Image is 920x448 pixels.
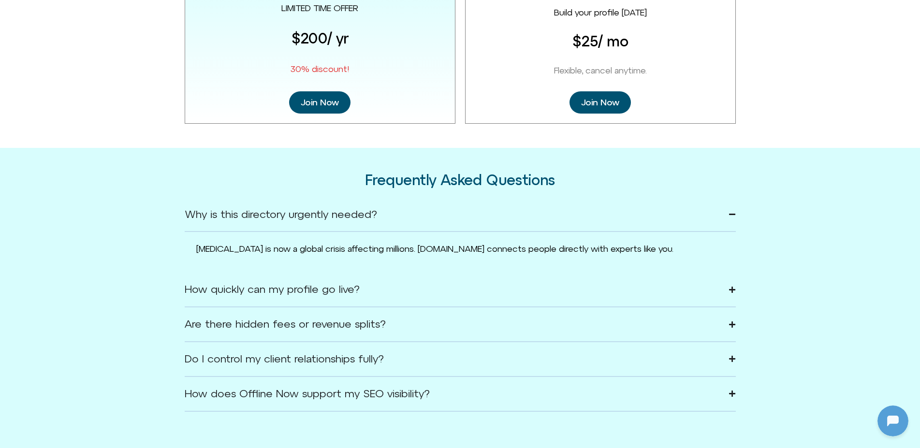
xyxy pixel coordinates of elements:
summary: Do I control my client relationships fully? [185,342,736,377]
span: Build your profile [DATE] [554,7,647,17]
iframe: Botpress [877,405,908,436]
span: LIMITED TIME OFFER [281,3,358,13]
div: Why is this directory urgently needed? [185,210,377,219]
summary: Why is this directory urgently needed? [185,198,736,232]
div: How does Offline Now support my SEO visibility? [185,389,430,399]
span: / yr [327,30,349,46]
summary: Are there hidden fees or revenue splits? [185,307,736,342]
summary: How quickly can my profile go live? [185,273,736,307]
span: [MEDICAL_DATA] is now a global crisis affecting millions. [DOMAIN_NAME] connects people directly ... [196,244,673,254]
div: Are there hidden fees or revenue splits? [185,319,386,329]
div: Do I control my client relationships fully? [185,354,384,364]
span: 30% discount! [291,64,349,74]
span: Join Now [581,97,619,108]
div: How quickly can my profile go live? [185,285,360,294]
span: / mo [598,33,628,49]
span: Join Now [301,97,339,108]
h1: $200 [292,30,349,46]
summary: How does Offline Now support my SEO visibility? [185,377,736,412]
span: Flexible, cancel anytime. [554,65,647,75]
h2: Frequently Asked Questions [185,172,736,188]
a: Join Now [570,91,631,114]
h1: $25 [572,33,628,49]
div: Accordion. Open links with Enter or Space, close with Escape, and navigate with Arrow Keys [185,198,736,412]
a: Join Now [289,91,350,114]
